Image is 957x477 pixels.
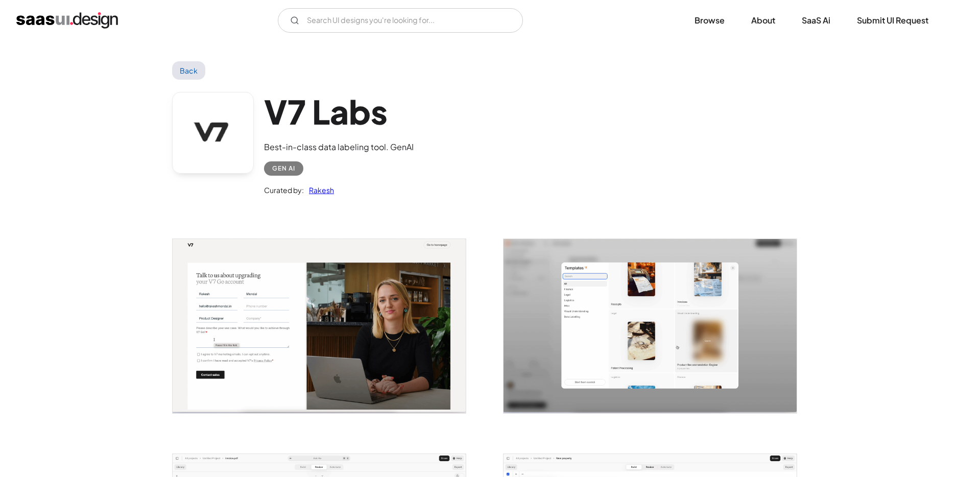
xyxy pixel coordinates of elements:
form: Email Form [278,8,523,33]
a: home [16,12,118,29]
a: open lightbox [504,239,797,413]
h1: V7 Labs [264,92,414,131]
img: 674fe7ee2c52970f63baff58_V7-Templates.png [504,239,797,413]
a: Browse [682,9,737,32]
a: Submit UI Request [845,9,941,32]
div: Gen AI [272,162,295,175]
a: About [739,9,787,32]
a: Rakesh [304,184,334,196]
div: Curated by: [264,184,304,196]
a: SaaS Ai [789,9,843,32]
input: Search UI designs you're looking for... [278,8,523,33]
a: Back [172,61,205,80]
img: 674fe7eebfccbb95edab8bb0_V7-contact%20Sales.png [173,239,466,413]
div: Best-in-class data labeling tool. GenAI [264,141,414,153]
a: open lightbox [173,239,466,413]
